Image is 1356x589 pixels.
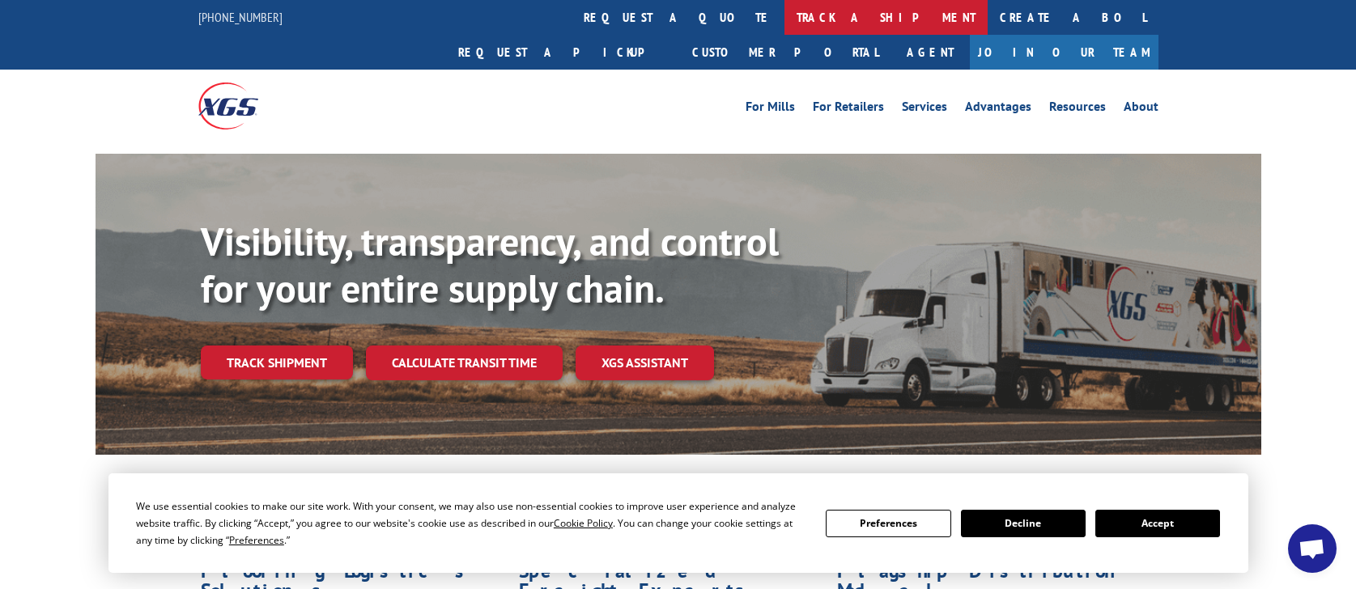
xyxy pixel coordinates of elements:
[970,35,1158,70] a: Join Our Team
[576,345,714,380] a: XGS ASSISTANT
[201,216,779,313] b: Visibility, transparency, and control for your entire supply chain.
[891,35,970,70] a: Agent
[1288,524,1337,573] div: Open chat
[136,498,806,549] div: We use essential cookies to make our site work. With your consent, we may also use non-essential ...
[201,345,353,379] a: Track shipment
[1124,100,1158,118] a: About
[554,516,613,530] span: Cookie Policy
[1049,100,1106,118] a: Resources
[229,533,284,547] span: Preferences
[1095,510,1220,537] button: Accept
[826,510,950,537] button: Preferences
[198,9,283,25] a: [PHONE_NUMBER]
[813,100,884,118] a: For Retailers
[108,473,1248,573] div: Cookie Consent Prompt
[680,35,891,70] a: Customer Portal
[746,100,795,118] a: For Mills
[366,345,563,380] a: Calculate transit time
[902,100,947,118] a: Services
[965,100,1031,118] a: Advantages
[446,35,680,70] a: Request a pickup
[961,510,1086,537] button: Decline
